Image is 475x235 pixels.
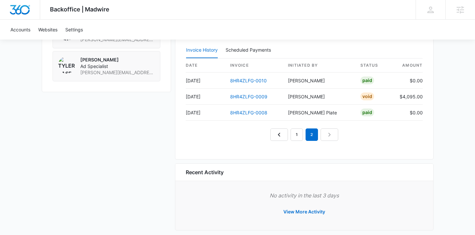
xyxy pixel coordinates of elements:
[394,59,423,73] th: amount
[283,59,355,73] th: Initiated By
[230,94,267,99] a: 8HR4ZLFG-0009
[186,192,423,199] p: No activity in the last 3 days
[360,76,374,84] div: Paid
[306,128,318,141] em: 2
[230,78,267,83] a: 8HR4ZLFG-0010
[226,48,274,52] div: Scheduled Payments
[394,73,423,89] td: $0.00
[186,59,225,73] th: date
[61,20,87,40] a: Settings
[283,105,355,121] td: [PERSON_NAME] Plate
[283,73,355,89] td: [PERSON_NAME]
[50,6,109,13] span: Backoffice | Madwire
[360,92,374,100] div: Void
[7,20,34,40] a: Accounts
[34,20,61,40] a: Websites
[394,89,423,105] td: $4,095.00
[80,36,155,43] span: [PERSON_NAME][EMAIL_ADDRESS][PERSON_NAME][DOMAIN_NAME]
[360,109,374,116] div: Paid
[186,168,224,176] h6: Recent Activity
[225,59,283,73] th: invoice
[80,57,155,63] p: [PERSON_NAME]
[355,59,394,73] th: status
[270,128,288,141] a: Previous Page
[186,105,225,121] td: [DATE]
[186,89,225,105] td: [DATE]
[186,73,225,89] td: [DATE]
[186,42,218,58] button: Invoice History
[394,105,423,121] td: $0.00
[283,89,355,105] td: [PERSON_NAME]
[277,204,332,220] button: View More Activity
[80,63,155,70] span: Ad Specialist
[270,128,338,141] nav: Pagination
[80,69,155,76] span: [PERSON_NAME][EMAIL_ADDRESS][PERSON_NAME][DOMAIN_NAME]
[58,57,75,74] img: Tyler Rasdon
[291,128,303,141] a: Page 1
[230,110,267,115] a: 8HR4ZLFG-0008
